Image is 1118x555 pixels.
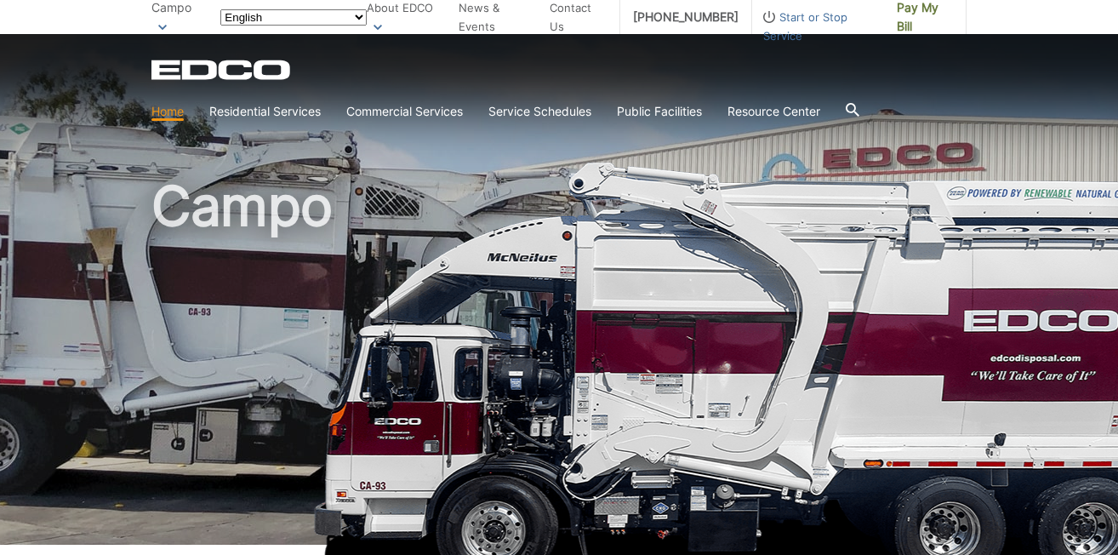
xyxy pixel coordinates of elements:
[151,179,967,552] h1: Campo
[209,102,321,121] a: Residential Services
[727,102,820,121] a: Resource Center
[346,102,463,121] a: Commercial Services
[151,60,293,80] a: EDCD logo. Return to the homepage.
[151,102,184,121] a: Home
[488,102,591,121] a: Service Schedules
[220,9,367,26] select: Select a language
[617,102,702,121] a: Public Facilities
